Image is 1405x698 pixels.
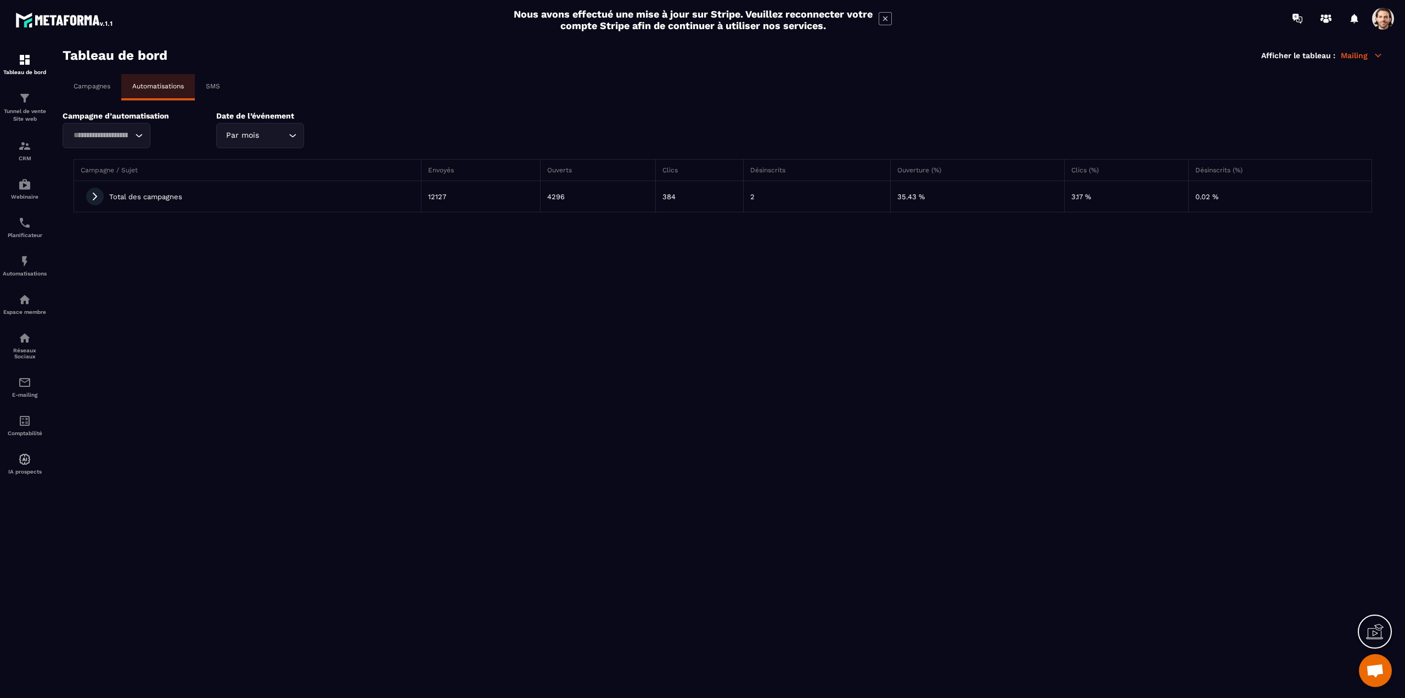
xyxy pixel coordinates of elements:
img: automations [18,178,31,191]
th: Ouverts [540,160,656,181]
a: formationformationTunnel de vente Site web [3,83,47,131]
th: Clics [656,160,744,181]
a: formationformationCRM [3,131,47,170]
p: Automatisations [132,82,184,90]
td: 384 [656,181,744,212]
th: Désinscrits [744,160,891,181]
p: Webinaire [3,194,47,200]
p: Automatisations [3,271,47,277]
img: formation [18,53,31,66]
p: SMS [206,82,220,90]
th: Désinscrits (%) [1188,160,1372,181]
a: social-networksocial-networkRéseaux Sociaux [3,323,47,368]
td: 3.17 % [1064,181,1188,212]
p: Campagne d’automatisation [63,111,200,120]
img: automations [18,293,31,306]
p: Planificateur [3,232,47,238]
h3: Tableau de bord [63,48,167,63]
img: accountant [18,414,31,427]
th: Envoyés [421,160,540,181]
img: automations [18,453,31,466]
p: IA prospects [3,469,47,475]
div: Search for option [216,123,304,148]
p: Réseaux Sociaux [3,347,47,359]
th: Campagne / Sujet [74,160,421,181]
img: formation [18,139,31,153]
a: emailemailE-mailing [3,368,47,406]
td: 0.02 % [1188,181,1372,212]
img: logo [15,10,114,30]
div: Search for option [63,123,150,148]
div: Total des campagnes [81,188,414,205]
p: Mailing [1341,50,1383,60]
img: formation [18,92,31,105]
th: Clics (%) [1064,160,1188,181]
p: Comptabilité [3,430,47,436]
a: formationformationTableau de bord [3,45,47,83]
p: Tableau de bord [3,69,47,75]
a: automationsautomationsAutomatisations [3,246,47,285]
a: automationsautomationsWebinaire [3,170,47,208]
h2: Nous avons effectué une mise à jour sur Stripe. Veuillez reconnecter votre compte Stripe afin de ... [513,8,873,31]
span: Par mois [223,130,261,142]
p: E-mailing [3,392,47,398]
img: social-network [18,331,31,345]
img: email [18,376,31,389]
p: Date de l’événement [216,111,353,120]
p: Campagnes [74,82,110,90]
input: Search for option [261,130,286,142]
td: 4296 [540,181,656,212]
td: 2 [744,181,891,212]
img: scheduler [18,216,31,229]
div: Mở cuộc trò chuyện [1359,654,1392,687]
a: schedulerschedulerPlanificateur [3,208,47,246]
p: Espace membre [3,309,47,315]
td: 35.43 % [891,181,1064,212]
img: automations [18,255,31,268]
p: Tunnel de vente Site web [3,108,47,123]
p: Afficher le tableau : [1261,51,1335,60]
a: automationsautomationsEspace membre [3,285,47,323]
input: Search for option [70,130,132,142]
td: 12127 [421,181,540,212]
a: accountantaccountantComptabilité [3,406,47,444]
p: CRM [3,155,47,161]
th: Ouverture (%) [891,160,1064,181]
